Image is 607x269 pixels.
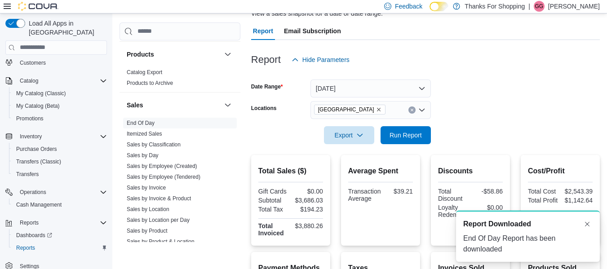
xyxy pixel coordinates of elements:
[18,2,58,11] img: Cova
[127,119,155,127] span: End Of Day
[16,171,39,178] span: Transfers
[16,146,57,153] span: Purchase Orders
[528,166,593,176] h2: Cost/Profit
[13,113,47,124] a: Promotions
[288,51,353,69] button: Hide Parameters
[292,206,323,213] div: $194.23
[430,11,430,12] span: Dark Mode
[13,243,39,253] a: Reports
[127,184,166,191] span: Sales by Invoice
[127,228,168,234] a: Sales by Product
[390,131,422,140] span: Run Report
[127,80,173,86] a: Products to Archive
[258,222,284,237] strong: Total Invoiced
[127,69,162,75] a: Catalog Export
[20,77,38,84] span: Catalog
[13,144,107,154] span: Purchase Orders
[314,105,385,115] span: Grant Park
[127,185,166,191] a: Sales by Invoice
[348,166,413,176] h2: Average Spent
[13,88,107,99] span: My Catalog (Classic)
[16,232,52,239] span: Dashboards
[310,79,431,97] button: [DATE]
[16,102,60,110] span: My Catalog (Beta)
[16,131,45,142] button: Inventory
[127,206,169,213] span: Sales by Location
[13,156,107,167] span: Transfers (Classic)
[472,188,503,195] div: -$58.86
[20,189,46,196] span: Operations
[430,2,448,11] input: Dark Mode
[16,131,107,142] span: Inventory
[127,120,155,126] a: End Of Day
[127,163,197,169] a: Sales by Employee (Created)
[9,168,111,181] button: Transfers
[528,1,530,12] p: |
[127,195,191,202] a: Sales by Invoice & Product
[528,197,558,204] div: Total Profit
[13,101,63,111] a: My Catalog (Beta)
[20,219,39,226] span: Reports
[13,230,56,241] a: Dashboards
[127,101,143,110] h3: Sales
[2,75,111,87] button: Catalog
[548,1,600,12] p: [PERSON_NAME]
[9,229,111,242] a: Dashboards
[258,206,289,213] div: Total Tax
[395,2,422,11] span: Feedback
[127,216,190,224] span: Sales by Location per Day
[2,216,111,229] button: Reports
[13,199,107,210] span: Cash Management
[16,57,49,68] a: Customers
[127,50,221,59] button: Products
[16,187,107,198] span: Operations
[251,9,383,18] div: View a sales snapshot for a date or date range.
[9,87,111,100] button: My Catalog (Classic)
[13,169,107,180] span: Transfers
[127,152,159,159] span: Sales by Day
[348,188,381,202] div: Transaction Average
[9,143,111,155] button: Purchase Orders
[9,100,111,112] button: My Catalog (Beta)
[127,101,221,110] button: Sales
[284,22,341,40] span: Email Subscription
[528,188,558,195] div: Total Cost
[463,233,593,255] div: End Of Day Report has been downloaded
[127,238,195,245] a: Sales by Product & Location
[329,126,369,144] span: Export
[13,156,65,167] a: Transfers (Classic)
[20,133,42,140] span: Inventory
[222,49,233,60] button: Products
[251,105,277,112] label: Locations
[258,197,289,204] div: Subtotal
[16,75,107,86] span: Catalog
[2,186,111,198] button: Operations
[251,83,283,90] label: Date Range
[251,54,281,65] h3: Report
[253,22,273,40] span: Report
[438,188,469,202] div: Total Discount
[16,90,66,97] span: My Catalog (Classic)
[9,155,111,168] button: Transfers (Classic)
[408,106,416,114] button: Clear input
[16,158,61,165] span: Transfers (Classic)
[16,187,50,198] button: Operations
[127,50,154,59] h3: Products
[534,1,545,12] div: G Gudmundson
[127,217,190,223] a: Sales by Location per Day
[318,105,374,114] span: [GEOGRAPHIC_DATA]
[127,131,162,137] a: Itemized Sales
[438,166,503,176] h2: Discounts
[127,141,181,148] a: Sales by Classification
[463,219,531,229] span: Report Downloaded
[562,197,593,204] div: $1,142.64
[13,88,70,99] a: My Catalog (Classic)
[13,113,107,124] span: Promotions
[302,55,350,64] span: Hide Parameters
[258,166,323,176] h2: Total Sales ($)
[13,230,107,241] span: Dashboards
[20,59,46,66] span: Customers
[258,188,289,195] div: Gift Cards
[16,75,42,86] button: Catalog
